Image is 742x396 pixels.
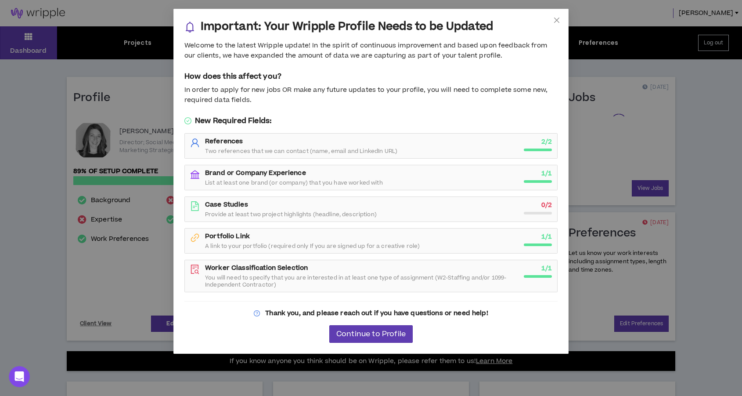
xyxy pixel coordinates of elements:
[205,211,377,218] span: Provide at least two project highlights (headline, description)
[184,116,558,126] h5: New Required Fields:
[329,325,413,343] button: Continue to Profile
[190,233,200,243] span: link
[184,85,558,105] div: In order to apply for new jobs OR make any future updates to your profile, you will need to compl...
[205,274,519,288] span: You will need to specify that you are interested in at least one type of assignment (W2-Staffing ...
[553,17,560,24] span: close
[265,309,488,318] strong: Thank you, and please reach out if you have questions or need help!
[205,137,243,146] strong: References
[184,22,195,33] span: bell
[541,264,552,273] strong: 1 / 1
[205,148,397,155] span: Two references that we can contact (name, email and LinkedIn URL)
[190,170,200,179] span: bank
[205,200,248,209] strong: Case Studies
[545,9,569,33] button: Close
[184,41,558,61] div: Welcome to the latest Wripple update! In the spirit of continuous improvement and based upon feed...
[205,232,250,241] strong: Portfolio Link
[205,263,308,272] strong: Worker Classification Selection
[9,366,30,387] iframe: Intercom live chat
[541,169,552,178] strong: 1 / 1
[201,20,493,34] h3: Important: Your Wripple Profile Needs to be Updated
[190,201,200,211] span: file-text
[541,200,552,210] strong: 0 / 2
[184,117,191,124] span: check-circle
[190,138,200,148] span: user
[205,243,420,250] span: A link to your portfolio (required only If you are signed up for a creative role)
[541,232,552,241] strong: 1 / 1
[205,179,383,186] span: List at least one brand (or company) that you have worked with
[190,265,200,274] span: file-search
[541,137,552,146] strong: 2 / 2
[254,310,260,316] span: question-circle
[336,330,406,338] span: Continue to Profile
[205,168,306,178] strong: Brand or Company Experience
[184,71,558,82] h5: How does this affect you?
